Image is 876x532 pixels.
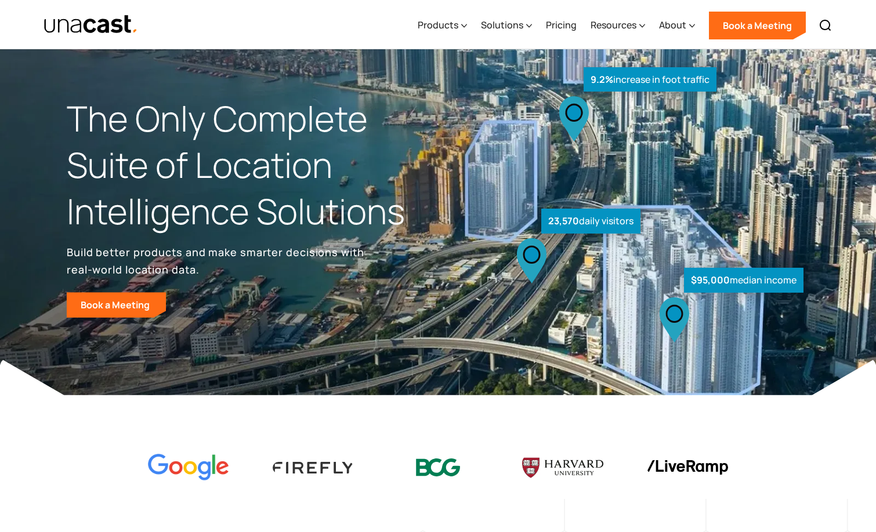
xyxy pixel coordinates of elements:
[44,14,138,35] img: Unacast text logo
[541,209,640,234] div: daily visitors
[659,18,686,32] div: About
[67,96,438,234] h1: The Only Complete Suite of Location Intelligence Solutions
[709,12,806,39] a: Book a Meeting
[522,454,603,482] img: Harvard U logo
[584,67,716,92] div: increase in foot traffic
[481,18,523,32] div: Solutions
[548,214,579,227] strong: 23,570
[591,18,636,32] div: Resources
[273,462,354,473] img: Firefly Advertising logo
[591,73,613,86] strong: 9.2%
[647,460,728,475] img: liveramp logo
[546,2,577,49] a: Pricing
[418,18,458,32] div: Products
[67,243,368,278] p: Build better products and make smarter decisions with real-world location data.
[67,292,166,318] a: Book a Meeting
[148,454,229,481] img: Google logo Color
[691,274,730,286] strong: $95,000
[397,451,479,484] img: BCG logo
[819,19,832,32] img: Search icon
[684,268,803,293] div: median income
